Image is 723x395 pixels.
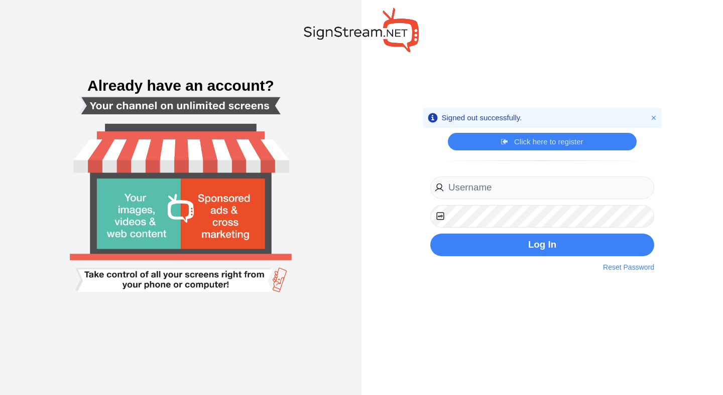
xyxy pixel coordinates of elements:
img: Smart tv login [44,46,317,349]
a: Reset Password [603,262,654,273]
img: SignStream.NET [304,8,419,52]
button: Log In [430,234,654,256]
button: Close [649,113,659,123]
input: Username [430,176,654,199]
h3: Already have an account? [10,78,351,93]
a: Click here to register [501,137,583,147]
div: Signed out successfully. [442,113,522,123]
